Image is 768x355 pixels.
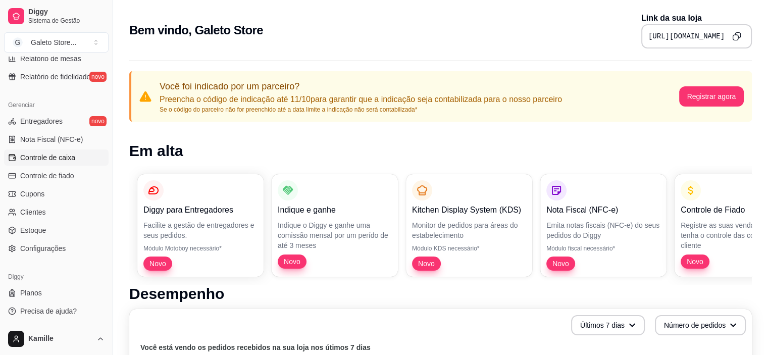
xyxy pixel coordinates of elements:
[648,31,725,41] pre: [URL][DOMAIN_NAME]
[641,12,752,24] p: Link da sua loja
[272,174,398,277] button: Indique e ganheIndique o Diggy e ganhe uma comissão mensal por um perído de até 3 mesesNovo
[4,131,109,147] a: Nota Fiscal (NFC-e)
[546,244,660,252] p: Módulo fiscal necessário*
[20,243,66,253] span: Configurações
[548,259,573,269] span: Novo
[4,222,109,238] a: Estoque
[4,32,109,53] button: Select a team
[137,174,264,277] button: Diggy para EntregadoresFacilite a gestão de entregadores e seus pedidos.Módulo Motoboy necessário...
[20,189,44,199] span: Cupons
[412,204,526,216] p: Kitchen Display System (KDS)
[4,303,109,319] a: Precisa de ajuda?
[4,168,109,184] a: Controle de fiado
[145,259,170,269] span: Novo
[20,72,90,82] span: Relatório de fidelidade
[4,113,109,129] a: Entregadoresnovo
[129,142,752,160] h1: Em alta
[4,269,109,285] div: Diggy
[278,204,392,216] p: Indique e ganhe
[20,207,46,217] span: Clientes
[20,116,63,126] span: Entregadores
[28,17,105,25] span: Sistema de Gestão
[4,149,109,166] a: Controle de caixa
[540,174,667,277] button: Nota Fiscal (NFC-e)Emita notas fiscais (NFC-e) do seus pedidos do DiggyMódulo fiscal necessário*Novo
[28,334,92,343] span: Kamille
[20,54,81,64] span: Relatório de mesas
[4,204,109,220] a: Clientes
[655,315,746,335] button: Número de pedidos
[412,220,526,240] p: Monitor de pedidos para áreas do estabelecimento
[729,28,745,44] button: Copy to clipboard
[160,79,562,93] p: Você foi indicado por um parceiro?
[20,288,42,298] span: Planos
[31,37,76,47] div: Galeto Store ...
[20,225,46,235] span: Estoque
[4,97,109,113] div: Gerenciar
[414,259,439,269] span: Novo
[160,93,562,106] p: Preencha o código de indicação até 11/10 para garantir que a indicação seja contabilizada para o ...
[4,186,109,202] a: Cupons
[20,134,83,144] span: Nota Fiscal (NFC-e)
[20,306,77,316] span: Precisa de ajuda?
[28,8,105,17] span: Diggy
[679,86,744,107] button: Registrar agora
[546,204,660,216] p: Nota Fiscal (NFC-e)
[280,257,304,267] span: Novo
[571,315,645,335] button: Últimos 7 dias
[140,343,371,351] text: Você está vendo os pedidos recebidos na sua loja nos útimos 7 dias
[4,4,109,28] a: DiggySistema de Gestão
[143,220,258,240] p: Facilite a gestão de entregadores e seus pedidos.
[160,106,562,114] p: Se o código do parceiro não for preenchido até a data limite a indicação não será contabilizada*
[546,220,660,240] p: Emita notas fiscais (NFC-e) do seus pedidos do Diggy
[143,244,258,252] p: Módulo Motoboy necessário*
[20,153,75,163] span: Controle de caixa
[20,171,74,181] span: Controle de fiado
[143,204,258,216] p: Diggy para Entregadores
[13,37,23,47] span: G
[278,220,392,250] p: Indique o Diggy e ganhe uma comissão mensal por um perído de até 3 meses
[4,69,109,85] a: Relatório de fidelidadenovo
[4,50,109,67] a: Relatório de mesas
[129,285,752,303] h1: Desempenho
[412,244,526,252] p: Módulo KDS necessário*
[4,327,109,351] button: Kamille
[4,285,109,301] a: Planos
[406,174,532,277] button: Kitchen Display System (KDS)Monitor de pedidos para áreas do estabelecimentoMódulo KDS necessário...
[683,257,707,267] span: Novo
[129,22,263,38] h2: Bem vindo, Galeto Store
[4,240,109,257] a: Configurações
